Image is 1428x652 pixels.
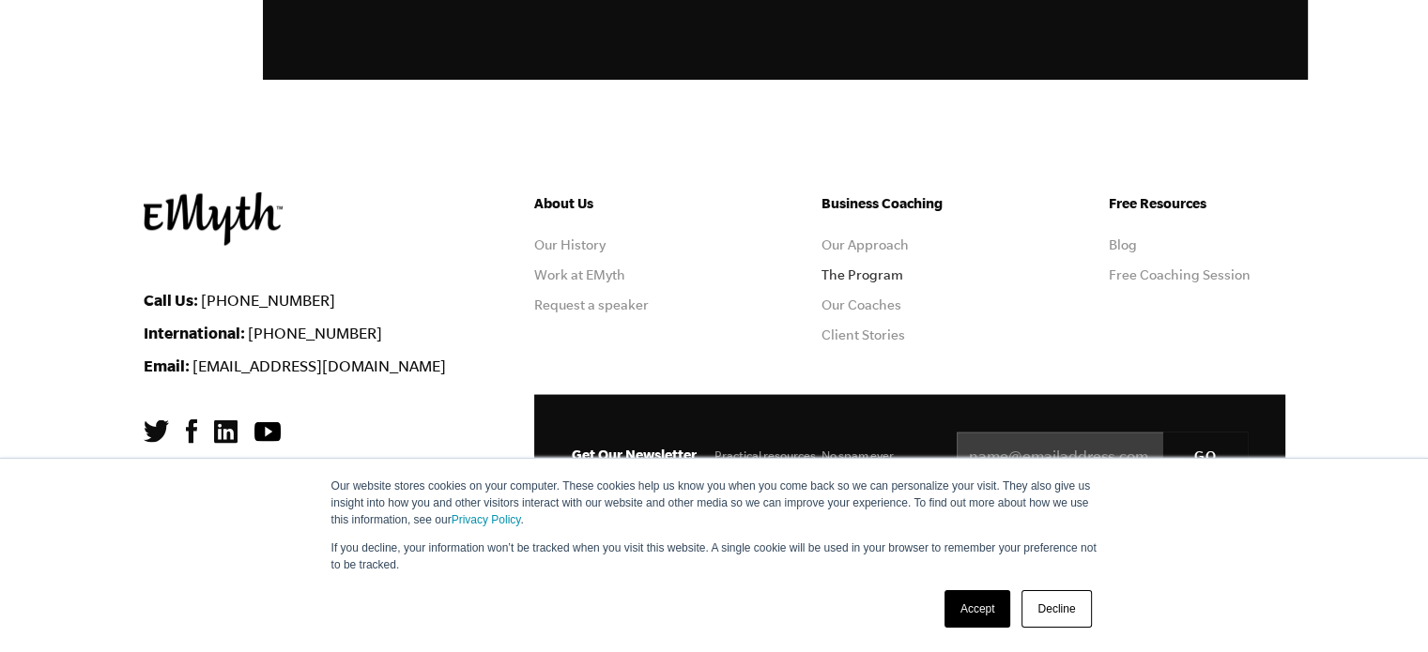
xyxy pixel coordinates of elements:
a: Our Approach [821,237,909,252]
a: [PHONE_NUMBER] [201,292,335,309]
a: Decline [1021,590,1091,628]
a: Work at EMyth [534,267,625,282]
a: Blog [1109,237,1137,252]
a: Free Coaching Session [1109,267,1251,282]
a: Accept [944,590,1011,628]
a: The Program [821,267,903,282]
strong: Call Us: [144,291,198,309]
img: EMyth [144,192,283,246]
input: name@emailaddress.com [957,432,1248,479]
span: Practical resources. No spam ever. [714,448,896,462]
strong: Email: [144,356,190,374]
img: Facebook [186,419,197,444]
a: [PHONE_NUMBER] [248,325,382,341]
p: If you decline, your information won’t be tracked when you visit this website. A single cookie wi... [331,539,1098,573]
img: LinkedIn [214,420,238,444]
a: Privacy Policy [452,513,521,526]
a: [EMAIL_ADDRESS][DOMAIN_NAME] [192,357,446,374]
a: Our Coaches [821,297,901,312]
a: Request a speaker [534,297,649,312]
p: Our website stores cookies on your computer. These cookies help us know you when you come back so... [331,478,1098,528]
img: YouTube [254,422,281,442]
h5: Business Coaching [821,192,998,215]
a: Client Stories [821,327,905,342]
strong: International: [144,324,245,341]
h5: Free Resources [1109,192,1285,215]
h5: About Us [534,192,711,215]
img: Twitter [144,420,169,443]
input: GO [1163,432,1248,478]
a: Our History [534,237,606,252]
span: Get Our Newsletter [572,447,697,462]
